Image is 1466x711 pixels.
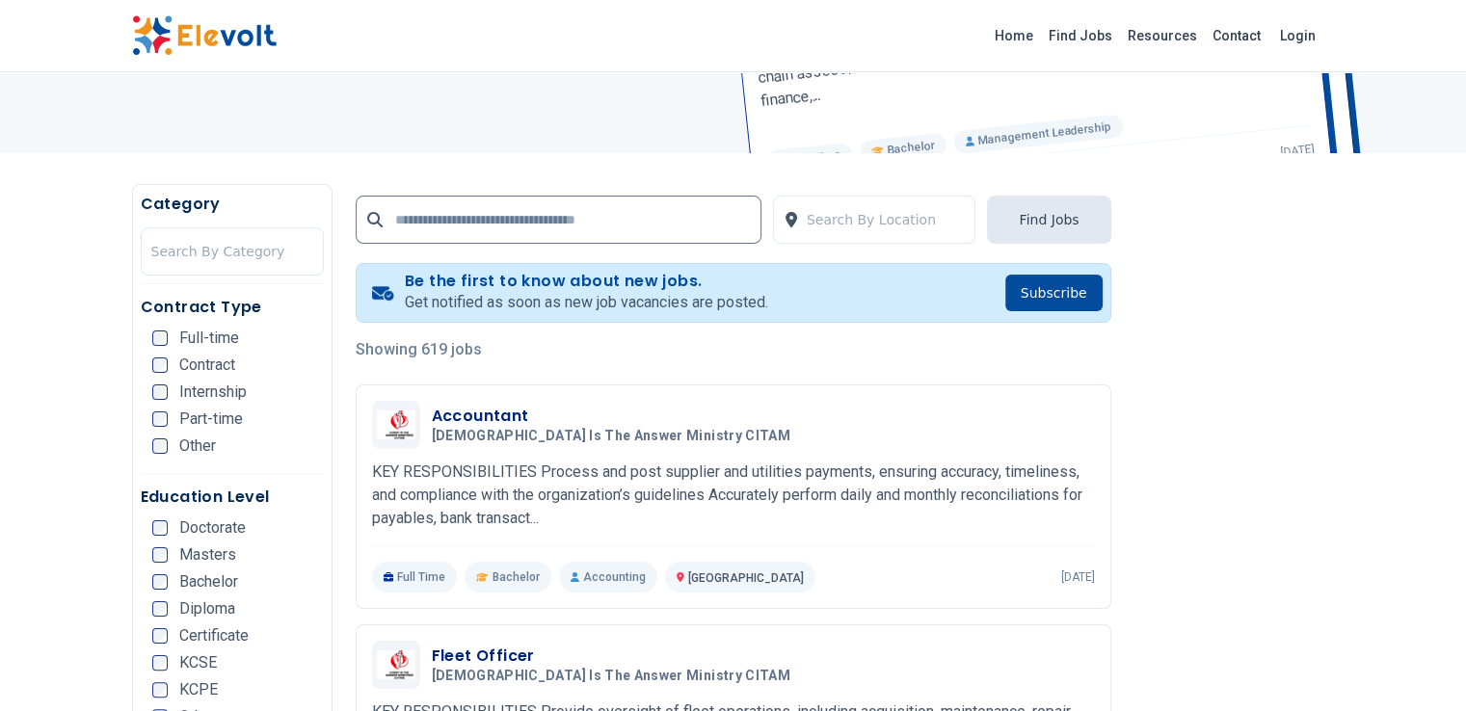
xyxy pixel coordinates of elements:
a: Contact [1205,20,1268,51]
p: KEY RESPONSIBILITIES Process and post supplier and utilities payments, ensuring accuracy, timelin... [372,461,1095,530]
input: Full-time [152,330,168,346]
input: Doctorate [152,520,168,536]
p: Showing 619 jobs [356,338,1111,361]
input: KCSE [152,655,168,671]
span: Contract [179,357,235,373]
input: Part-time [152,411,168,427]
input: Bachelor [152,574,168,590]
h5: Category [141,193,324,216]
span: [GEOGRAPHIC_DATA] [688,571,804,585]
p: Full Time [372,562,458,592]
span: Full-time [179,330,239,346]
img: Christ Is The Answer Ministry CITAM [377,410,415,439]
input: Internship [152,384,168,400]
p: Accounting [559,562,657,592]
h5: Education Level [141,486,324,509]
span: Certificate [179,628,249,644]
button: Find Jobs [987,196,1110,244]
img: Elevolt [132,15,277,56]
button: Subscribe [1005,275,1103,311]
input: KCPE [152,682,168,698]
h3: Accountant [432,405,798,428]
h4: Be the first to know about new jobs. [405,272,768,291]
span: Doctorate [179,520,246,536]
input: Contract [152,357,168,373]
iframe: Chat Widget [1370,619,1466,711]
span: Masters [179,547,236,563]
a: Login [1268,16,1327,55]
input: Other [152,438,168,454]
input: Masters [152,547,168,563]
a: Home [987,20,1041,51]
p: [DATE] [1061,569,1095,585]
span: Bachelor [179,574,238,590]
span: Internship [179,384,247,400]
input: Diploma [152,601,168,617]
a: Christ Is The Answer Ministry CITAMAccountant[DEMOGRAPHIC_DATA] Is The Answer Ministry CITAMKEY R... [372,401,1095,592]
span: Diploma [179,601,235,617]
h5: Contract Type [141,296,324,319]
span: Bachelor [493,569,540,585]
span: KCSE [179,655,217,671]
h3: Fleet Officer [432,645,798,668]
a: Resources [1120,20,1205,51]
span: [DEMOGRAPHIC_DATA] Is The Answer Ministry CITAM [432,428,790,445]
span: Other [179,438,216,454]
a: Find Jobs [1041,20,1120,51]
input: Certificate [152,628,168,644]
span: [DEMOGRAPHIC_DATA] Is The Answer Ministry CITAM [432,668,790,685]
span: Part-time [179,411,243,427]
p: Get notified as soon as new job vacancies are posted. [405,291,768,314]
img: Christ Is The Answer Ministry CITAM [377,650,415,679]
span: KCPE [179,682,218,698]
